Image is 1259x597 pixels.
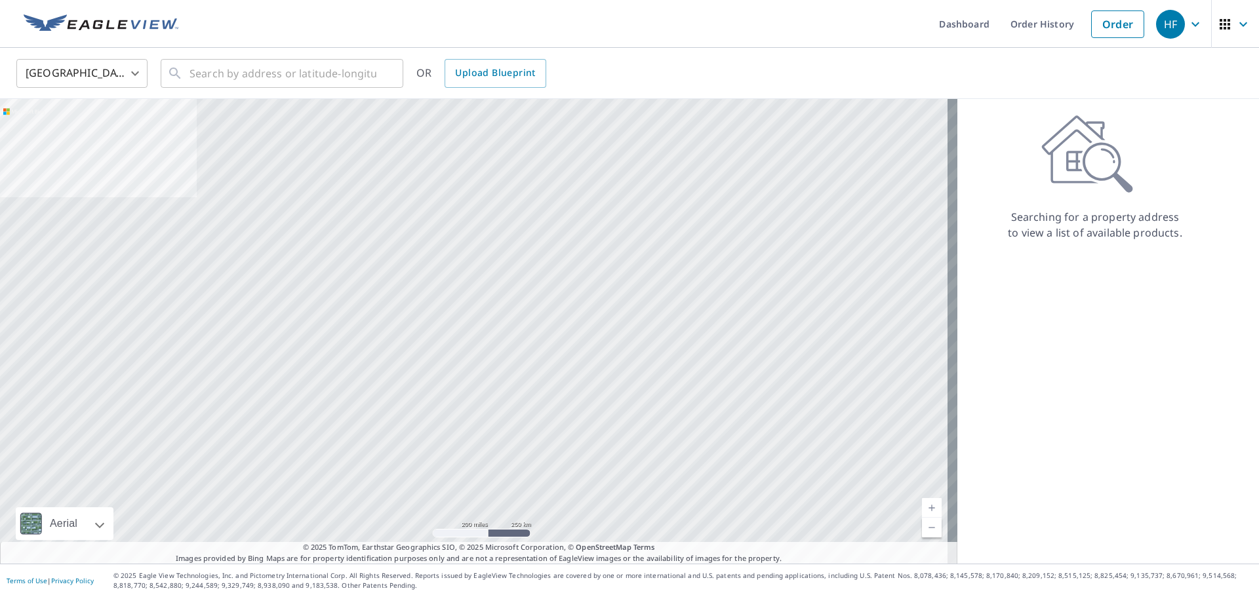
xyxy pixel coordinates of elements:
p: Searching for a property address to view a list of available products. [1007,209,1183,241]
p: | [7,577,94,585]
a: OpenStreetMap [576,542,631,552]
a: Terms of Use [7,576,47,585]
div: HF [1156,10,1185,39]
a: Current Level 5, Zoom In [922,498,942,518]
span: Upload Blueprint [455,65,535,81]
div: [GEOGRAPHIC_DATA] [16,55,148,92]
input: Search by address or latitude-longitude [190,55,376,92]
a: Terms [633,542,655,552]
a: Current Level 5, Zoom Out [922,518,942,537]
span: © 2025 TomTom, Earthstar Geographics SIO, © 2025 Microsoft Corporation, © [303,542,655,553]
a: Upload Blueprint [445,59,546,88]
div: Aerial [16,507,113,540]
a: Privacy Policy [51,576,94,585]
div: Aerial [46,507,81,540]
p: © 2025 Eagle View Technologies, Inc. and Pictometry International Corp. All Rights Reserved. Repo... [113,571,1252,590]
div: OR [416,59,546,88]
a: Order [1091,10,1144,38]
img: EV Logo [24,14,178,34]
